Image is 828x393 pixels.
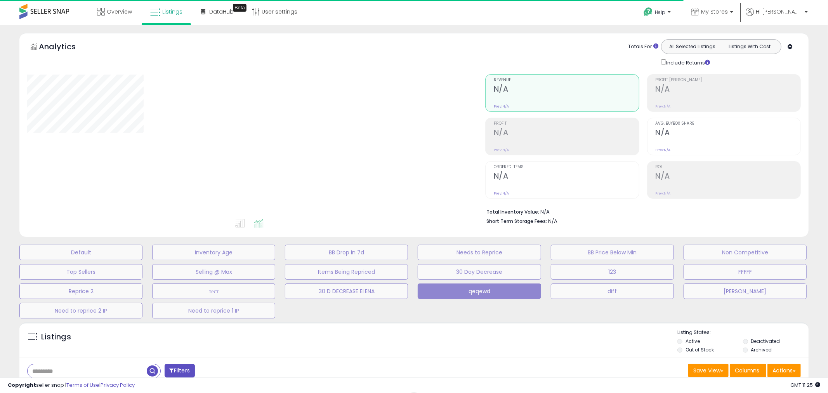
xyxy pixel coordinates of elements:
button: Reprice 2 [19,283,142,299]
button: FFFFF [684,264,807,280]
button: All Selected Listings [663,42,721,52]
b: Total Inventory Value: [486,209,539,215]
button: Need to reprice 1 IP [152,303,275,318]
small: Prev: N/A [656,104,671,109]
small: Prev: N/A [494,191,509,196]
button: BB Drop in 7d [285,245,408,260]
button: Items Being Repriced [285,264,408,280]
h2: N/A [494,172,639,182]
button: Needs to Reprice [418,245,541,260]
span: Revenue [494,78,639,82]
strong: Copyright [8,381,36,389]
h2: N/A [656,85,800,95]
button: Selling @ Max [152,264,275,280]
small: Prev: N/A [494,148,509,152]
span: Help [655,9,665,16]
small: Prev: N/A [656,191,671,196]
span: Profit [PERSON_NAME] [656,78,800,82]
h2: N/A [494,85,639,95]
span: Hi [PERSON_NAME] [756,8,802,16]
b: Short Term Storage Fees: [486,218,547,224]
span: My Stores [701,8,728,16]
button: Inventory Age [152,245,275,260]
button: Listings With Cost [721,42,779,52]
button: 30 Day Decrease [418,264,541,280]
h2: N/A [494,128,639,139]
button: Need to reprice 2 IP [19,303,142,318]
button: Default [19,245,142,260]
i: Get Help [643,7,653,17]
button: 30 D DECREASE ELENA [285,283,408,299]
span: N/A [548,217,557,225]
div: Include Returns [655,58,719,66]
span: Ordered Items [494,165,639,169]
button: Top Sellers [19,264,142,280]
div: Tooltip anchor [233,4,246,12]
span: Overview [107,8,132,16]
span: Profit [494,122,639,126]
h2: N/A [656,172,800,182]
span: Listings [162,8,182,16]
button: тест [152,283,275,299]
button: BB Price Below Min [551,245,674,260]
button: Non Competitive [684,245,807,260]
div: seller snap | | [8,382,135,389]
h2: N/A [656,128,800,139]
small: Prev: N/A [656,148,671,152]
button: qeqewd [418,283,541,299]
a: Help [637,1,679,25]
span: ROI [656,165,800,169]
button: 123 [551,264,674,280]
div: Totals For [628,43,658,50]
small: Prev: N/A [494,104,509,109]
h5: Analytics [39,41,91,54]
li: N/A [486,207,795,216]
button: [PERSON_NAME] [684,283,807,299]
a: Hi [PERSON_NAME] [746,8,808,25]
span: DataHub [209,8,234,16]
span: Avg. Buybox Share [656,122,800,126]
button: diff [551,283,674,299]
